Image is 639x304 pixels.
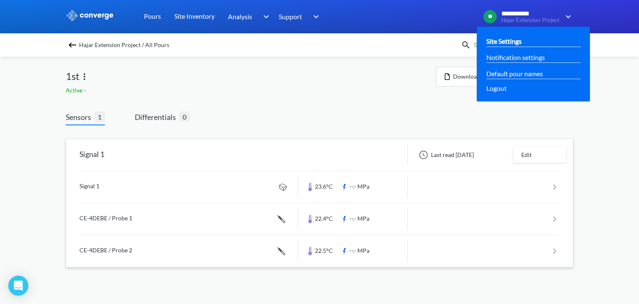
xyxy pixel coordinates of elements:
[513,147,566,163] div: Edit
[79,72,89,82] img: more.svg
[66,111,94,123] span: Sensors
[486,36,522,46] a: Site Settings
[461,40,471,50] img: icon-search.svg
[471,40,572,50] input: Search for a sensor by name
[84,87,88,94] span: -
[501,17,560,23] span: Hajar Extension Project
[79,144,104,166] div: Signal 1
[8,276,28,296] div: Open Intercom Messenger
[179,112,190,122] span: 0
[228,11,252,22] span: Analysis
[66,87,84,94] span: Active
[308,12,321,22] img: downArrow.svg
[79,39,169,51] span: Hajar Extension Project / All Pours
[279,11,302,22] span: Support
[560,12,573,22] img: downArrow.svg
[486,83,507,93] span: Logout
[258,12,271,22] img: downArrow.svg
[436,67,507,87] button: Download report
[486,52,545,62] a: Notification settings
[66,68,79,84] span: 1st
[445,73,450,80] img: icon-file.svg
[67,40,77,50] img: backspace.svg
[66,10,114,21] img: logo_ewhite.svg
[135,111,179,123] span: Differentials
[486,68,543,79] a: Default pour names
[414,150,476,160] div: Last read [DATE]
[94,112,105,122] span: 1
